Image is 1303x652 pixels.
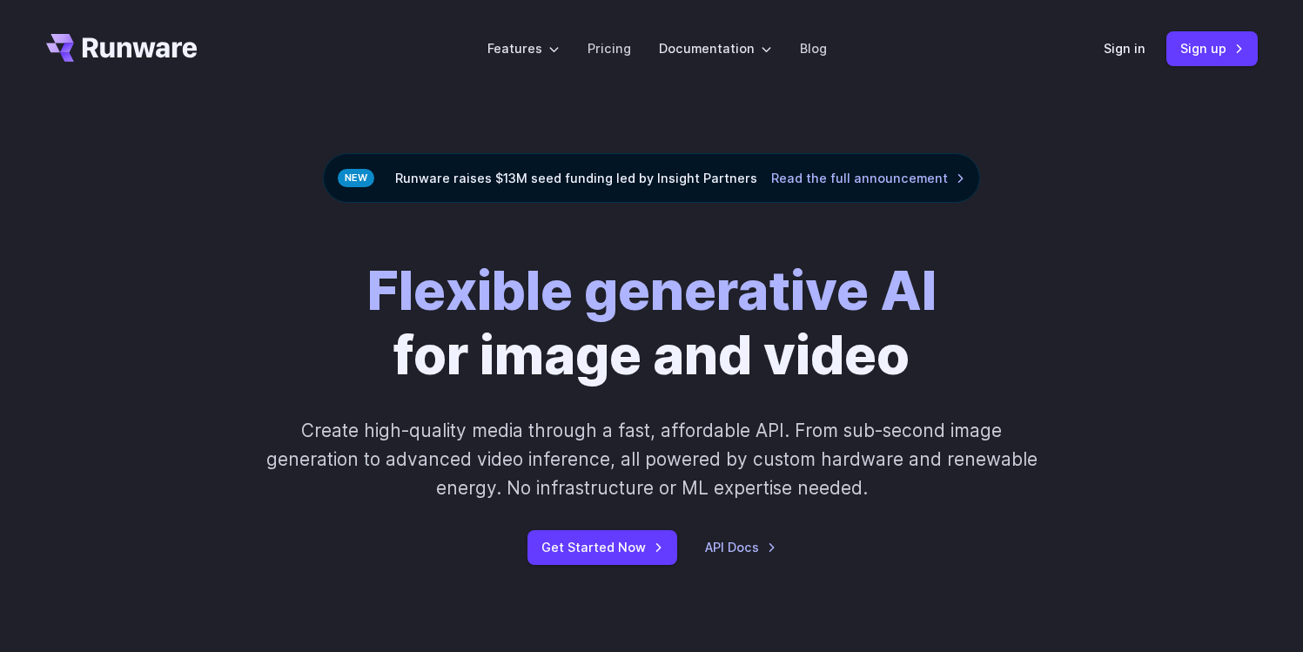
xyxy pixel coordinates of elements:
a: Read the full announcement [771,168,965,188]
label: Documentation [659,38,772,58]
h1: for image and video [367,259,937,388]
a: Sign up [1166,31,1258,65]
label: Features [487,38,560,58]
a: Pricing [588,38,631,58]
strong: Flexible generative AI [367,258,937,323]
a: Sign in [1104,38,1145,58]
a: Get Started Now [527,530,677,564]
a: API Docs [705,537,776,557]
div: Runware raises $13M seed funding led by Insight Partners [323,153,980,203]
a: Blog [800,38,827,58]
a: Go to / [46,34,198,62]
p: Create high-quality media through a fast, affordable API. From sub-second image generation to adv... [264,416,1039,503]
